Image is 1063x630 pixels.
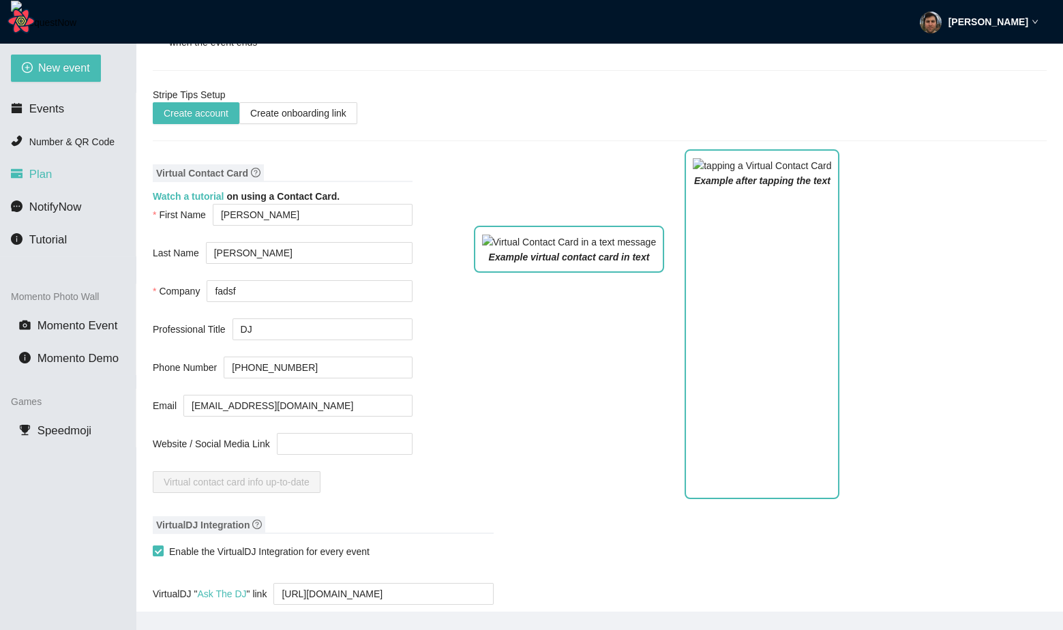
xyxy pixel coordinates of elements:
[153,318,233,340] label: Professional Title
[38,424,91,437] span: Speedmoji
[239,102,357,124] button: Create onboarding link
[153,164,264,182] span: Virtual Contact Card
[251,168,260,177] span: question-circle
[693,158,831,173] img: tapping a Virtual Contact Card
[11,55,101,82] button: plus-circleNew event
[213,204,413,226] input: First Name
[183,395,413,417] input: Email
[38,352,119,365] span: Momento Demo
[11,233,23,245] span: info-circle
[153,102,239,124] button: Create account
[250,106,346,121] span: Create onboarding link
[11,168,23,179] span: credit-card
[164,544,375,559] span: Enable the VirtualDJ Integration for every event
[38,59,90,76] span: New event
[29,200,81,213] span: NotifyNow
[29,233,67,246] span: Tutorial
[206,242,413,264] input: Last Name
[197,588,246,599] a: Ask The DJ
[29,136,115,147] span: Number & QR Code
[153,242,206,264] label: Last Name
[948,16,1028,27] strong: [PERSON_NAME]
[1032,18,1038,25] span: down
[153,516,265,534] span: VirtualDJ Integration
[482,250,656,265] figcaption: Example virtual contact card in text
[11,102,23,114] span: calendar
[19,352,31,363] span: info-circle
[153,204,213,226] label: First Name
[207,280,412,302] input: Company
[153,395,183,417] label: Email
[164,106,228,121] span: Create account
[277,433,413,455] input: Website / Social Media Link
[11,1,76,44] img: RequestNow
[153,586,267,601] div: VirtualDJ " " link
[8,7,35,35] button: Open React Query Devtools
[273,583,494,605] textarea: [URL][DOMAIN_NAME]
[38,319,118,332] span: Momento Event
[22,62,33,75] span: plus-circle
[153,87,1047,102] div: Stripe Tips Setup
[153,433,277,455] label: Website / Social Media Link
[233,318,413,340] input: Professional Title
[29,102,64,115] span: Events
[153,280,207,302] label: Company
[693,173,831,188] figcaption: Example after tapping the text
[11,200,23,212] span: message
[153,471,320,493] button: Virtual contact card info up-to-date
[153,191,226,202] a: Watch a tutorial
[252,520,262,529] span: question-circle
[29,168,53,181] span: Plan
[11,135,23,147] span: phone
[153,191,340,202] b: on using a Contact Card.
[920,12,942,33] img: ACg8ocL1bTAKA2lfBXigJvF4dVmn0cAK-qBhFLcZIcYm964A_60Xrl0o=s96-c
[153,360,217,375] span: Phone Number
[19,319,31,331] span: camera
[482,235,656,250] img: Virtual Contact Card in a text message
[19,424,31,436] span: trophy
